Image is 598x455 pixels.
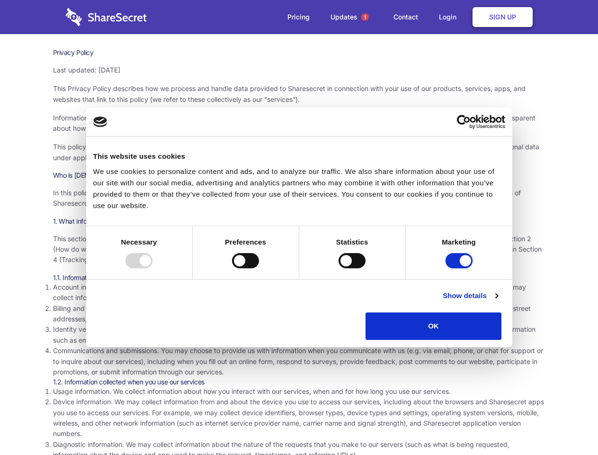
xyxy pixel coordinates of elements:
span: 1.2. Information collected when you use our services [53,378,205,386]
button: OK [366,312,501,340]
p: Last updated: [DATE] [53,65,545,75]
span: This Privacy Policy describes how we process and handle data provided to Sharesecret in connectio... [53,84,526,103]
h1: Privacy Policy [53,48,545,57]
a: Usercentrics Cookiebot - opens in a new window [422,115,505,129]
span: Communications and submissions. You may choose to provide us with information when you communicat... [53,346,543,376]
a: Contact [384,2,428,32]
a: Sign Up [473,7,533,27]
span: Account information. Our services generally require you to create an account before you can acces... [53,283,526,301]
a: Pricing [278,2,319,32]
strong: Marketing [442,238,476,246]
span: 1 [361,13,369,21]
img: logo-wordmark-white-trans-d4663122ce5f474addd5e946df7df03e33cb6a1c49d2221995e7729f52c070b2.svg [66,8,147,26]
strong: Preferences [225,238,266,246]
span: Information security and privacy are at the heart of what Sharesecret values and promotes as a co... [53,114,536,132]
span: This policy uses the term “personal data” to refer to information that is related to an identifie... [53,143,539,161]
span: Device information. We may collect information from and about the device you use to access our se... [53,398,544,437]
strong: Necessary [121,238,157,246]
strong: Statistics [336,238,368,246]
span: Who is [DEMOGRAPHIC_DATA]? [53,171,148,179]
a: Login [429,2,471,32]
span: 1. What information do we collect about you? [53,217,184,225]
div: We use cookies to personalize content and ads, and to analyze our traffic. We also share informat... [93,166,505,211]
span: Identity verification information. Some services require you to verify your identity as part of c... [53,325,536,344]
img: logo [93,117,107,127]
div: This website uses cookies [93,151,505,162]
a: Show details [443,290,498,301]
span: In this policy, “Sharesecret,” “we,” “us,” and “our” refer to Sharesecret Inc., a U.S. company. S... [53,189,521,207]
span: Usage information. We collect information about how you interact with our services, when and for ... [53,387,451,395]
span: Billing and payment information. In order to purchase a service, you may need to provide us with ... [53,304,531,323]
iframe: Drift Widget Chat Controller [551,408,587,444]
span: This section describes the various types of information we collect from and about you. To underst... [53,235,542,264]
span: 1.1. Information you provide to us [53,273,148,282]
